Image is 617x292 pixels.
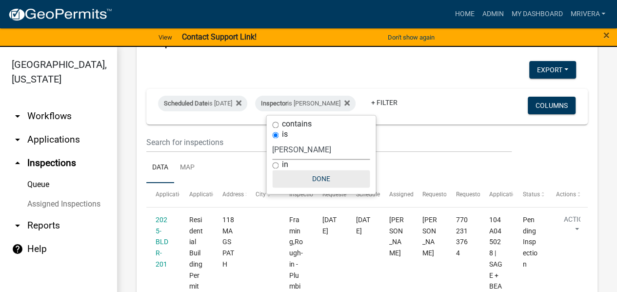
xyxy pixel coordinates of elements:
[12,220,23,231] i: arrow_drop_down
[189,216,203,291] span: Residential Building Permit
[222,191,244,198] span: Address
[322,216,337,235] span: 09/19/2025
[522,191,539,198] span: Status
[422,191,466,198] span: Requestor Name
[164,100,208,107] span: Scheduled Date
[282,161,288,168] label: in
[158,96,247,111] div: is [DATE]
[603,28,610,42] span: ×
[146,183,179,207] datatable-header-cell: Application
[346,183,379,207] datatable-header-cell: Scheduled Time
[547,183,580,207] datatable-header-cell: Actions
[213,183,246,207] datatable-header-cell: Address
[174,152,200,184] a: Map
[261,100,287,107] span: Inspector
[513,183,546,207] datatable-header-cell: Status
[12,134,23,146] i: arrow_drop_down
[603,29,610,41] button: Close
[155,29,176,45] a: View
[189,191,234,198] span: Application Type
[529,61,576,79] button: Export
[478,5,507,23] a: Admin
[156,191,186,198] span: Application
[456,216,468,257] span: 7702313764
[282,130,288,138] label: is
[256,191,266,198] span: City
[446,183,479,207] datatable-header-cell: Requestor Phone
[356,214,370,237] div: [DATE]
[156,216,168,268] a: 2025-BLDR-201
[489,191,551,198] span: Application Description
[179,183,213,207] datatable-header-cell: Application Type
[507,5,566,23] a: My Dashboard
[280,183,313,207] datatable-header-cell: Inspection Type
[282,120,312,128] label: contains
[146,152,174,184] a: Data
[12,243,23,255] i: help
[313,183,346,207] datatable-header-cell: Requested Date
[389,216,404,257] span: Michele Rivera
[12,110,23,122] i: arrow_drop_down
[272,170,370,188] button: Done
[389,191,439,198] span: Assigned Inspector
[384,29,438,45] button: Don't show again
[146,132,512,152] input: Search for inspections
[380,183,413,207] datatable-header-cell: Assigned Inspector
[556,214,596,239] button: Action
[522,216,537,268] span: Pending Inspection
[422,216,437,257] span: Mark Smith
[356,191,398,198] span: Scheduled Time
[363,94,405,111] a: + Filter
[413,183,446,207] datatable-header-cell: Requestor Name
[255,96,356,111] div: is [PERSON_NAME]
[566,5,609,23] a: mrivera
[12,157,23,169] i: arrow_drop_up
[222,216,234,268] span: 118 MAGS PATH
[182,32,257,42] strong: Contact Support Link!
[451,5,478,23] a: Home
[456,191,501,198] span: Requestor Phone
[246,183,279,207] datatable-header-cell: City
[528,97,576,114] button: Columns
[556,191,576,198] span: Actions
[480,183,513,207] datatable-header-cell: Application Description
